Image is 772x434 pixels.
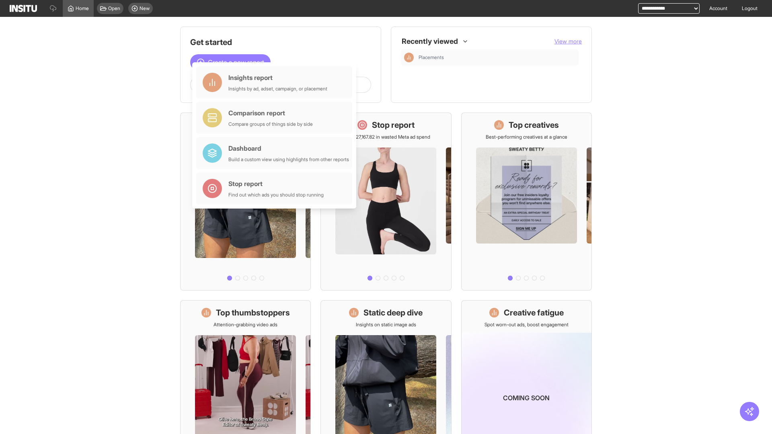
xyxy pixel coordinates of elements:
div: Build a custom view using highlights from other reports [228,156,349,163]
div: Insights by ad, adset, campaign, or placement [228,86,327,92]
div: Compare groups of things side by side [228,121,313,127]
h1: Stop report [372,119,415,131]
h1: Static deep dive [363,307,423,318]
span: Create a new report [208,57,264,67]
p: Save £27,167.82 in wasted Meta ad spend [341,134,430,140]
div: Dashboard [228,143,349,153]
div: Comparison report [228,108,313,118]
h1: Get started [190,37,371,48]
img: Logo [10,5,37,12]
span: Open [108,5,120,12]
span: Placements [419,54,444,61]
div: Stop report [228,179,324,188]
button: View more [554,37,582,45]
div: Insights [404,53,414,62]
a: Stop reportSave £27,167.82 in wasted Meta ad spend [320,113,451,291]
p: Insights on static image ads [356,321,416,328]
h1: Top thumbstoppers [216,307,290,318]
a: Top creativesBest-performing creatives at a glance [461,113,592,291]
button: Create a new report [190,54,271,70]
h1: Top creatives [509,119,559,131]
span: View more [554,38,582,45]
span: Home [76,5,89,12]
p: Best-performing creatives at a glance [486,134,567,140]
span: New [140,5,150,12]
span: Placements [419,54,575,61]
div: Insights report [228,73,327,82]
a: What's live nowSee all active ads instantly [180,113,311,291]
div: Find out which ads you should stop running [228,192,324,198]
p: Attention-grabbing video ads [214,321,277,328]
